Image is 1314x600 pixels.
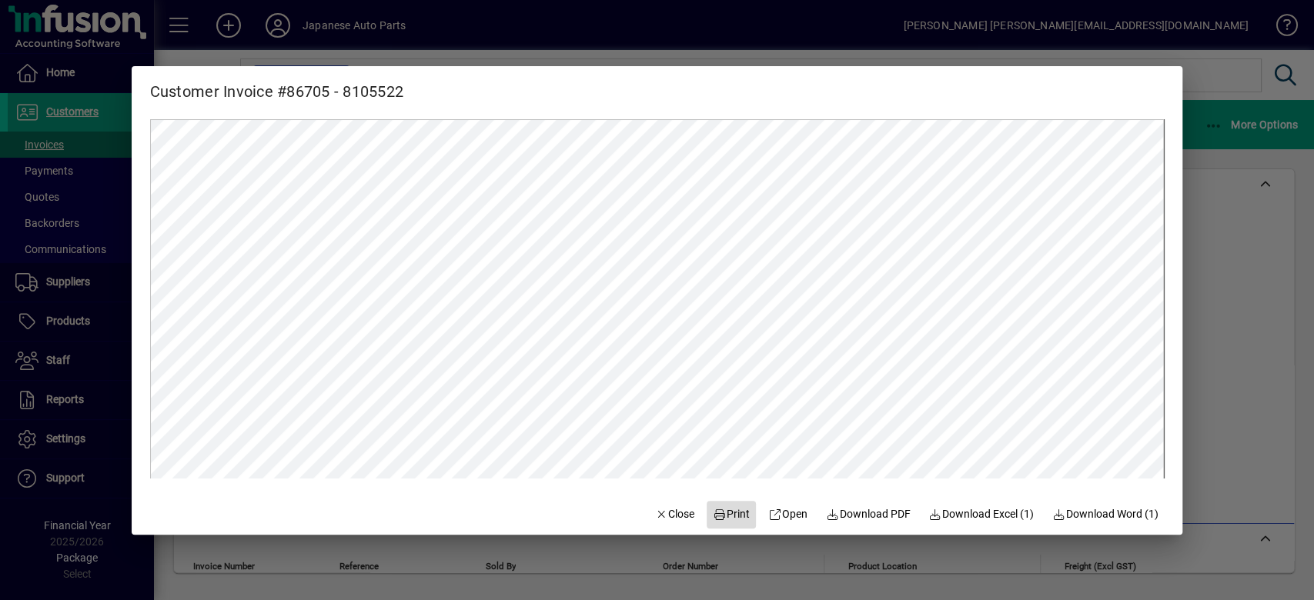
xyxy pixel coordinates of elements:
span: Download Word (1) [1052,506,1159,522]
h2: Customer Invoice #86705 - 8105522 [132,66,422,104]
a: Download PDF [820,501,917,528]
button: Print [707,501,756,528]
button: Download Word (1) [1046,501,1165,528]
span: Download PDF [826,506,911,522]
a: Open [762,501,814,528]
span: Close [655,506,695,522]
button: Download Excel (1) [922,501,1040,528]
button: Close [649,501,701,528]
span: Open [768,506,807,522]
span: Download Excel (1) [928,506,1034,522]
span: Print [714,506,751,522]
